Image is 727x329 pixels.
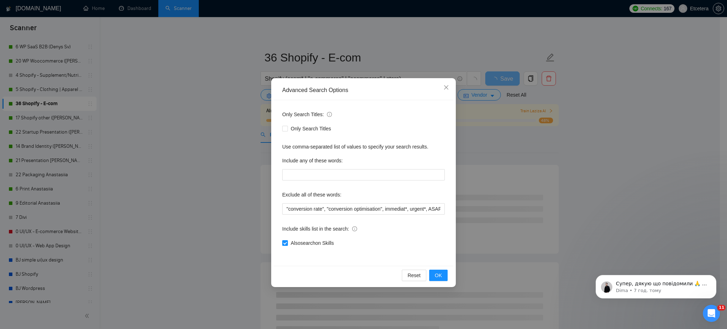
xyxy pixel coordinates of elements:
button: OK [429,270,448,281]
span: Also search on Skills [288,239,337,247]
span: Reset [408,271,421,279]
iframe: Intercom live chat [703,305,720,322]
div: Advanced Search Options [282,86,445,94]
span: info-circle [327,112,332,117]
span: Only Search Titles [288,125,334,133]
div: Use comma-separated list of values to specify your search results. [282,143,445,151]
span: Only Search Titles: [282,110,332,118]
iframe: Intercom notifications повідомлення [585,260,727,310]
button: Close [437,78,456,97]
span: OK [435,271,442,279]
span: info-circle [352,226,357,231]
span: close [443,85,449,90]
label: Include any of these words: [282,155,343,166]
label: Exclude all of these words: [282,189,341,200]
button: Reset [402,270,426,281]
span: Include skills list in the search: [282,225,357,233]
span: 11 [717,305,726,311]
